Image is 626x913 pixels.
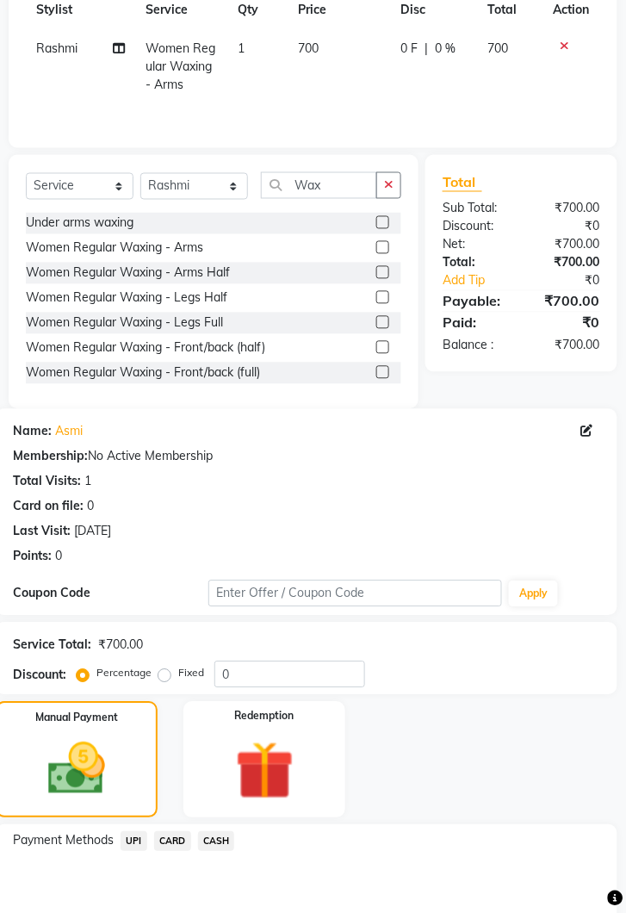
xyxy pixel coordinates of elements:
img: _gift.svg [217,735,313,808]
div: Total: [430,254,521,272]
span: | [425,40,428,58]
div: 0 [87,498,94,516]
div: Sub Total: [430,200,521,218]
div: Name: [13,423,52,441]
div: Membership: [13,448,88,466]
div: Women Regular Waxing - Arms Half [26,264,230,283]
div: ₹700.00 [522,254,613,272]
label: Percentage [96,666,152,681]
div: ₹700.00 [522,236,613,254]
span: Women Regular Waxing - Arms [146,40,216,92]
div: ₹700.00 [522,291,613,312]
span: Rashmi [36,40,77,56]
span: 700 [298,40,319,56]
div: Women Regular Waxing - Legs Half [26,289,227,307]
input: Enter Offer / Coupon Code [208,581,502,607]
button: Apply [509,581,558,607]
div: ₹0 [522,313,613,333]
div: No Active Membership [13,448,600,466]
a: Asmi [55,423,83,441]
img: _cash.svg [30,736,123,803]
div: Service Total: [13,637,91,655]
a: Add Tip [430,272,536,290]
span: 0 % [435,40,456,58]
div: Women Regular Waxing - Arms [26,239,203,258]
div: ₹700.00 [98,637,143,655]
div: ₹700.00 [522,337,613,355]
span: 700 [488,40,509,56]
div: Under arms waxing [26,214,133,233]
span: CARD [154,832,191,852]
span: CASH [198,832,235,852]
span: Payment Methods [13,832,114,850]
div: 0 [55,548,62,566]
div: Total Visits: [13,473,81,491]
div: Discount: [13,667,66,685]
div: Points: [13,548,52,566]
div: [DATE] [74,523,111,541]
span: UPI [121,832,147,852]
div: Balance : [430,337,521,355]
div: Women Regular Waxing - Front/back (full) [26,364,260,382]
div: ₹0 [536,272,613,290]
input: Search or Scan [261,172,377,199]
label: Fixed [178,666,204,681]
div: Card on file: [13,498,84,516]
div: Women Regular Waxing - Legs Full [26,314,223,332]
div: 1 [84,473,91,491]
div: Last Visit: [13,523,71,541]
div: Discount: [430,218,521,236]
div: Paid: [430,313,521,333]
div: ₹0 [522,218,613,236]
span: 0 F [400,40,418,58]
span: 1 [238,40,245,56]
div: Women Regular Waxing - Front/back (half) [26,339,265,357]
div: ₹700.00 [522,200,613,218]
div: Payable: [430,291,521,312]
label: Redemption [235,709,294,724]
span: Total [443,174,482,192]
div: Net: [430,236,521,254]
div: Coupon Code [13,585,208,603]
label: Manual Payment [35,711,118,726]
